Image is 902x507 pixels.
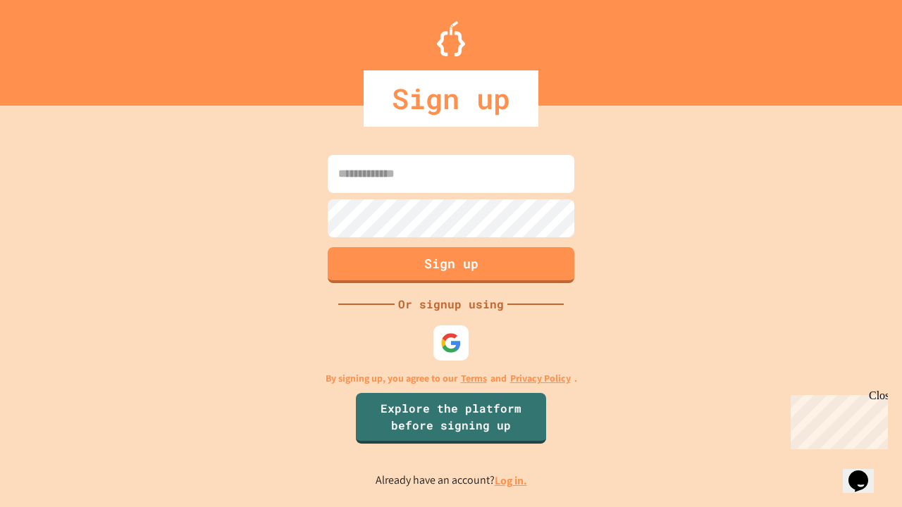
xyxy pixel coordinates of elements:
[356,393,546,444] a: Explore the platform before signing up
[843,451,888,493] iframe: chat widget
[376,472,527,489] p: Already have an account?
[6,6,97,89] div: Chat with us now!Close
[785,389,888,449] iframe: chat widget
[395,296,507,313] div: Or signup using
[510,371,571,386] a: Privacy Policy
[461,371,487,386] a: Terms
[440,332,462,353] img: google-icon.svg
[326,371,577,386] p: By signing up, you agree to our and .
[328,247,574,283] button: Sign up
[495,473,527,488] a: Log in.
[437,21,465,56] img: Logo.svg
[364,70,538,127] div: Sign up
